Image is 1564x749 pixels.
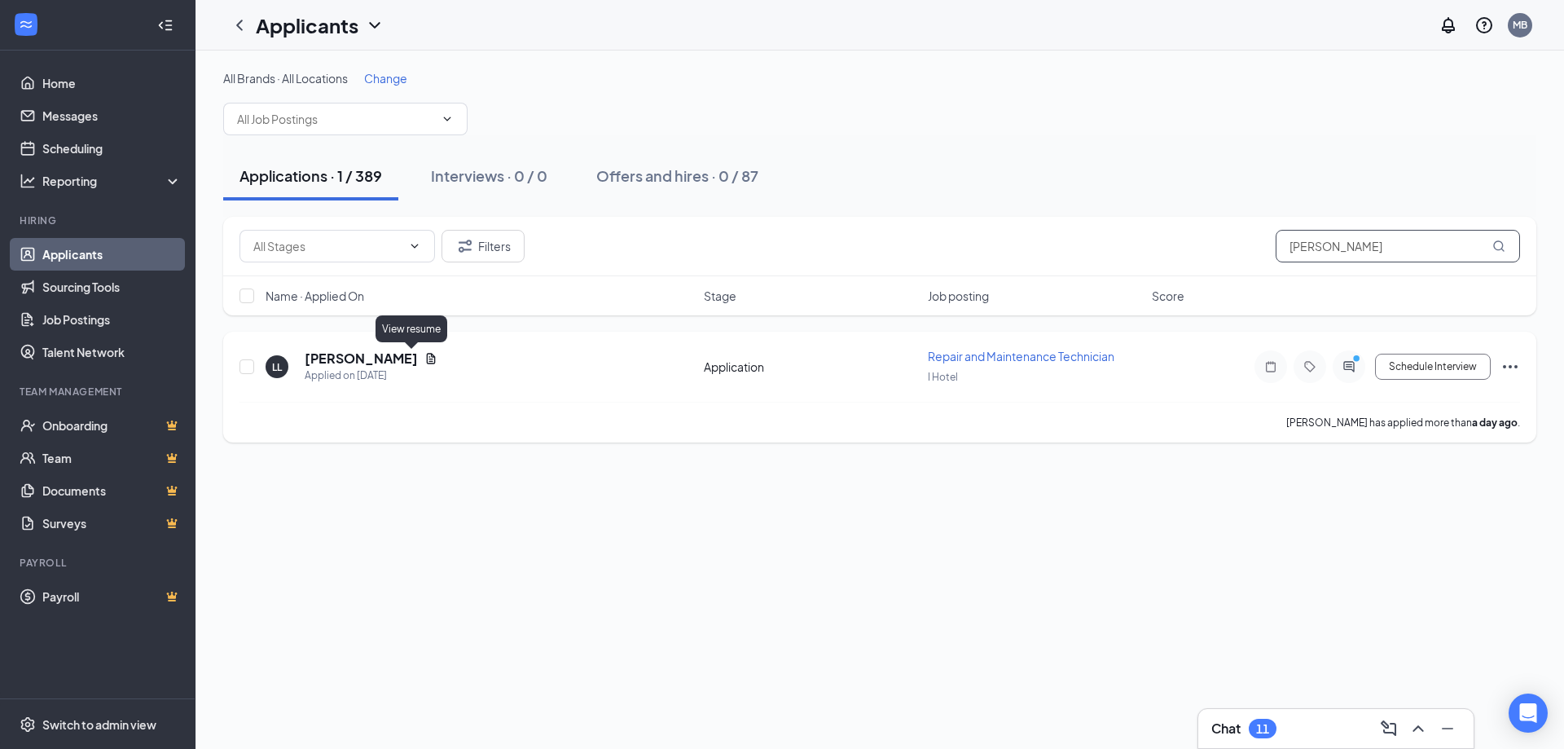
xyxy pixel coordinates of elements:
[253,237,402,255] input: All Stages
[237,110,434,128] input: All Job Postings
[1211,720,1241,738] h3: Chat
[230,15,249,35] svg: ChevronLeft
[704,288,736,304] span: Stage
[365,15,384,35] svg: ChevronDown
[442,230,525,262] button: Filter Filters
[305,350,418,368] h5: [PERSON_NAME]
[42,238,182,271] a: Applicants
[1438,719,1457,738] svg: Minimize
[1434,716,1461,742] button: Minimize
[42,173,182,189] div: Reporting
[20,556,178,570] div: Payroll
[1256,722,1269,736] div: 11
[1349,354,1368,367] svg: PrimaryDot
[42,409,182,442] a: OnboardingCrown
[239,165,382,186] div: Applications · 1 / 389
[20,214,178,227] div: Hiring
[1472,416,1518,429] b: a day ago
[20,716,36,733] svg: Settings
[408,240,421,253] svg: ChevronDown
[455,236,475,256] svg: Filter
[42,336,182,368] a: Talent Network
[1474,15,1494,35] svg: QuestionInfo
[364,71,407,86] span: Change
[424,352,437,365] svg: Document
[42,716,156,733] div: Switch to admin view
[376,315,447,342] div: View resume
[596,165,758,186] div: Offers and hires · 0 / 87
[431,165,547,186] div: Interviews · 0 / 0
[223,71,348,86] span: All Brands · All Locations
[18,16,34,33] svg: WorkstreamLogo
[42,580,182,613] a: PayrollCrown
[42,303,182,336] a: Job Postings
[42,271,182,303] a: Sourcing Tools
[1339,360,1359,373] svg: ActiveChat
[42,132,182,165] a: Scheduling
[42,67,182,99] a: Home
[20,385,178,399] div: Team Management
[1286,416,1520,430] p: [PERSON_NAME] has applied more than .
[42,474,182,507] a: DocumentsCrown
[42,99,182,132] a: Messages
[1379,719,1399,738] svg: ComposeMessage
[272,360,282,374] div: LL
[256,11,358,39] h1: Applicants
[1509,694,1548,733] div: Open Intercom Messenger
[1152,288,1184,304] span: Score
[704,359,918,375] div: Application
[928,288,989,304] span: Job posting
[305,368,437,384] div: Applied on [DATE]
[1500,357,1520,377] svg: Ellipses
[1408,719,1428,738] svg: ChevronUp
[1405,716,1431,742] button: ChevronUp
[1439,15,1458,35] svg: Notifications
[1375,354,1491,380] button: Schedule Interview
[157,17,174,33] svg: Collapse
[1276,230,1520,262] input: Search in applications
[1261,360,1281,373] svg: Note
[1376,716,1402,742] button: ComposeMessage
[1300,360,1320,373] svg: Tag
[42,442,182,474] a: TeamCrown
[928,371,958,383] span: I Hotel
[928,349,1114,363] span: Repair and Maintenance Technician
[20,173,36,189] svg: Analysis
[441,112,454,126] svg: ChevronDown
[266,288,364,304] span: Name · Applied On
[42,507,182,540] a: SurveysCrown
[1513,18,1527,32] div: MB
[1492,240,1505,253] svg: MagnifyingGlass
